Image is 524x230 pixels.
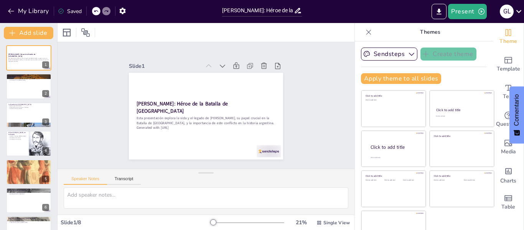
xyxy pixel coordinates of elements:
div: 6 [6,188,51,213]
button: Transcript [107,176,141,185]
div: 3 [42,118,49,125]
button: Speaker Notes [64,176,107,185]
div: Click to add title [366,94,420,97]
div: Layout [61,26,73,39]
div: 1 [6,45,51,71]
div: 1 [42,61,49,68]
div: 3 [6,102,51,128]
p: Actividades de Investigación [8,189,49,191]
p: El Rol [PERSON_NAME] en la Batalla [8,131,26,136]
div: Add images, graphics, shapes or video [493,133,524,161]
div: Click to add body [371,157,419,159]
div: Click to add text [366,179,383,181]
button: Apply theme to all slides [361,73,441,84]
p: Problemáticas actuales [PERSON_NAME] [8,222,49,223]
p: Influencia en la búsqueda de unidad [8,165,49,166]
p: Contribución a la victoria [8,138,26,140]
span: Questions [496,120,521,128]
p: Simbolismo de su figura [8,137,26,139]
div: Click to add text [434,179,458,181]
p: La Batalla de [GEOGRAPHIC_DATA] [8,103,49,106]
p: Consecuencias de la Batalla [8,160,49,163]
span: Single View [323,220,350,226]
p: Esta presentación explora la vida y el legado de [PERSON_NAME], su papel crucial en la Batalla de... [135,87,265,152]
span: Position [81,28,90,37]
div: 2 [42,90,49,97]
p: Importancia del Sistema [PERSON_NAME] [8,217,49,220]
p: Valentía y liderazgo [PERSON_NAME] [8,136,26,137]
p: Uso de Emaze para presentaciones [8,192,49,194]
span: Table [501,203,515,211]
div: 4 [6,131,51,156]
p: Participación en la [PERSON_NAME] [8,79,49,81]
div: Click to add title [436,108,487,112]
div: Add a table [493,189,524,216]
div: Click to add text [464,179,488,181]
p: Generated with [URL] [8,61,49,62]
p: Consecuencias de la batalla [8,108,49,110]
button: Present [448,4,486,19]
button: Add slide [4,27,53,39]
p: [PERSON_NAME] se unió a la lucha tras la ejecución de su hermano [8,78,49,79]
button: Comentarios - Mostrar encuesta [509,87,524,144]
button: My Library [6,5,52,17]
p: Impacto político de la batalla [8,162,49,164]
span: Media [501,148,516,156]
div: Click to add text [403,179,420,181]
div: Saved [58,8,82,15]
strong: [PERSON_NAME]: Héroe de la Batalla de [GEOGRAPHIC_DATA] [139,72,228,116]
div: Click to add text [384,179,402,181]
button: Create theme [420,48,476,61]
button: Export to PowerPoint [432,4,447,19]
p: Esta presentación explora la vida y el legado de [PERSON_NAME], su papel crucial en la Batalla de... [8,58,49,61]
div: 2 [6,74,51,99]
div: Change the overall theme [493,23,524,51]
span: Charts [500,177,516,185]
div: Click to add text [436,115,487,117]
font: Comentario [513,94,520,126]
div: Slide 1 / 8 [61,219,211,226]
div: 5 [42,176,49,182]
div: Add text boxes [493,78,524,106]
div: Click to add title [434,174,489,177]
div: 21 % [292,219,310,226]
p: [PERSON_NAME] nació en [DEMOGRAPHIC_DATA] [8,77,49,78]
div: Add ready made slides [493,51,524,78]
p: Themes [375,23,485,41]
div: 6 [42,204,49,211]
input: Insert title [222,5,294,16]
span: Template [497,65,520,73]
p: Generated with [URL] [133,95,261,156]
strong: [PERSON_NAME]: Héroe de la Batalla de [GEOGRAPHIC_DATA] [8,53,35,58]
p: Investigación sobre [PERSON_NAME] y la batalla [8,191,49,192]
p: Legado de lucha y sacrificio [8,164,49,165]
button: g l [500,4,514,19]
p: Aprendizaje activo y colaborativo [8,194,49,195]
button: Sendsteps [361,48,417,61]
p: Sistema [PERSON_NAME] y agricultura [8,219,49,221]
p: Fecha y lugar de la batalla [8,105,49,107]
div: Click to add text [366,99,420,101]
div: 5 [6,159,51,185]
div: Add charts and graphs [493,161,524,189]
div: Slide 1 [150,34,218,70]
div: Get real-time input from your audience [493,106,524,133]
span: Text [503,92,514,101]
div: Click to add title [434,134,489,137]
div: Click to add title [366,174,420,177]
div: 4 [42,147,49,154]
p: Seguridad alimentaria en la región [8,220,49,222]
div: g l [500,5,514,18]
p: Biografía de [PERSON_NAME] [8,75,49,77]
p: Enfrentamiento entre unitarios y federales [8,107,49,108]
div: Click to add title [371,144,420,151]
span: Theme [499,37,517,46]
